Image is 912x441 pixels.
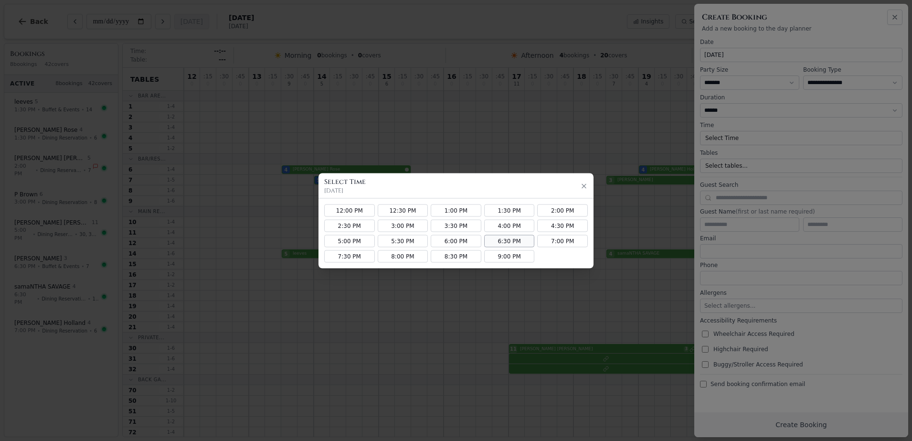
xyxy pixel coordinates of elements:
button: 7:00 PM [537,235,588,247]
button: 8:00 PM [378,250,428,262]
button: 7:30 PM [324,250,375,262]
button: 6:30 PM [484,235,535,247]
button: 2:30 PM [324,219,375,232]
p: [DATE] [324,186,366,194]
h3: Select Time [324,177,366,186]
button: 3:00 PM [378,219,428,232]
button: 4:30 PM [537,219,588,232]
button: 4:00 PM [484,219,535,232]
button: 1:30 PM [484,204,535,216]
button: 6:00 PM [431,235,481,247]
button: 12:00 PM [324,204,375,216]
button: 3:30 PM [431,219,481,232]
button: 12:30 PM [378,204,428,216]
button: 8:30 PM [431,250,481,262]
button: 5:00 PM [324,235,375,247]
button: 2:00 PM [537,204,588,216]
button: 1:00 PM [431,204,481,216]
button: 5:30 PM [378,235,428,247]
button: 9:00 PM [484,250,535,262]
